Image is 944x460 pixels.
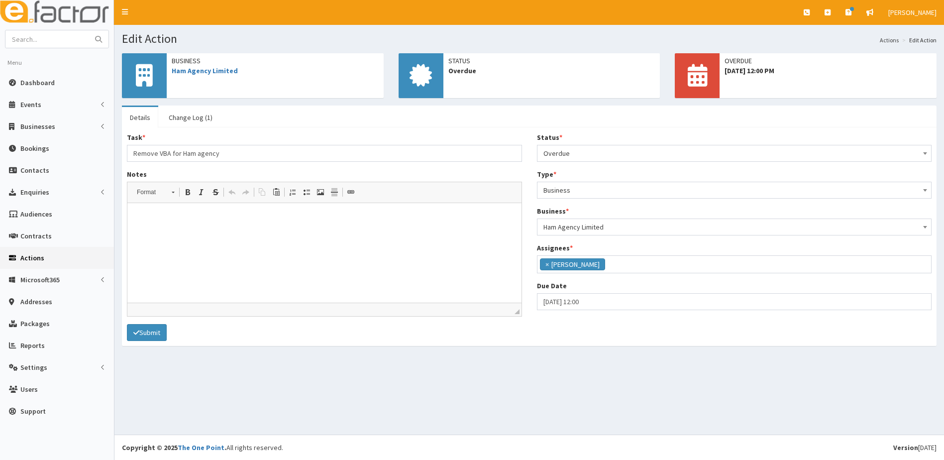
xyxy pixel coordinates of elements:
[725,66,932,76] span: [DATE] 12:00 PM
[20,78,55,87] span: Dashboard
[114,435,944,460] footer: All rights reserved.
[545,259,549,269] span: ×
[537,132,562,142] label: Status
[127,169,147,179] label: Notes
[20,210,52,219] span: Audiences
[893,443,937,453] div: [DATE]
[893,443,918,452] b: Version
[132,186,167,199] span: Format
[255,186,269,199] a: Copy (Ctrl+C)
[5,30,89,48] input: Search...
[127,132,145,142] label: Task
[537,243,573,253] label: Assignees
[537,145,932,162] span: Overdue
[172,56,379,66] span: Business
[20,144,49,153] span: Bookings
[537,182,932,199] span: Business
[195,186,209,199] a: Italic (Ctrl+I)
[20,188,49,197] span: Enquiries
[448,66,655,76] span: Overdue
[327,186,341,199] a: Insert Horizontal Line
[178,443,224,452] a: The One Point
[131,185,180,199] a: Format
[20,297,52,306] span: Addresses
[448,56,655,66] span: Status
[286,186,300,199] a: Insert/Remove Numbered List
[20,253,44,262] span: Actions
[725,56,932,66] span: OVERDUE
[122,32,937,45] h1: Edit Action
[20,100,41,109] span: Events
[20,341,45,350] span: Reports
[300,186,314,199] a: Insert/Remove Bulleted List
[543,146,926,160] span: Overdue
[537,169,556,179] label: Type
[20,122,55,131] span: Businesses
[543,220,926,234] span: Ham Agency Limited
[20,231,52,240] span: Contracts
[20,319,50,328] span: Packages
[537,281,567,291] label: Due Date
[20,166,49,175] span: Contacts
[181,186,195,199] a: Bold (Ctrl+B)
[122,443,226,452] strong: Copyright © 2025 .
[127,203,522,303] iframe: Rich Text Editor, notes
[537,206,569,216] label: Business
[900,36,937,44] li: Edit Action
[209,186,222,199] a: Strike Through
[225,186,239,199] a: Undo (Ctrl+Z)
[127,324,167,341] button: Submit
[161,107,220,128] a: Change Log (1)
[269,186,283,199] a: Paste (Ctrl+V)
[344,186,358,199] a: Link (Ctrl+L)
[20,363,47,372] span: Settings
[314,186,327,199] a: Image
[515,309,520,314] span: Drag to resize
[122,107,158,128] a: Details
[543,183,926,197] span: Business
[888,8,937,17] span: [PERSON_NAME]
[20,275,60,284] span: Microsoft365
[537,219,932,235] span: Ham Agency Limited
[880,36,899,44] a: Actions
[20,407,46,416] span: Support
[20,385,38,394] span: Users
[540,258,605,270] li: Hazel Wilson
[172,66,238,75] a: Ham Agency Limited
[239,186,253,199] a: Redo (Ctrl+Y)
